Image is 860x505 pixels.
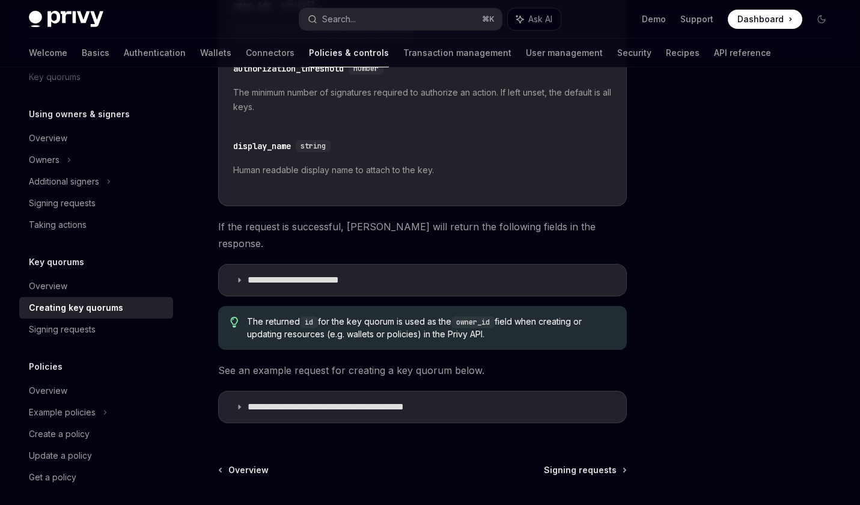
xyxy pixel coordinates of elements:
[19,297,173,319] a: Creating key quorums
[29,11,103,28] img: dark logo
[482,14,495,24] span: ⌘ K
[29,405,96,420] div: Example policies
[228,464,269,476] span: Overview
[19,380,173,402] a: Overview
[19,192,173,214] a: Signing requests
[737,13,784,25] span: Dashboard
[19,445,173,467] a: Update a policy
[233,140,291,152] div: display_name
[353,64,379,73] span: number
[19,467,173,488] a: Get a policy
[29,470,76,485] div: Get a policy
[19,214,173,236] a: Taking actions
[29,196,96,210] div: Signing requests
[617,38,651,67] a: Security
[29,301,123,315] div: Creating key quorums
[246,38,294,67] a: Connectors
[29,322,96,337] div: Signing requests
[29,107,130,121] h5: Using owners & signers
[680,13,713,25] a: Support
[29,384,67,398] div: Overview
[544,464,617,476] span: Signing requests
[219,464,269,476] a: Overview
[247,316,615,340] span: The returned for the key quorum is used as the field when creating or updating resources (e.g. wa...
[29,360,63,374] h5: Policies
[233,63,344,75] div: authorization_threshold
[124,38,186,67] a: Authentication
[19,423,173,445] a: Create a policy
[714,38,771,67] a: API reference
[233,163,612,177] span: Human readable display name to attach to the key.
[666,38,700,67] a: Recipes
[82,38,109,67] a: Basics
[29,174,99,189] div: Additional signers
[309,38,389,67] a: Policies & controls
[19,127,173,149] a: Overview
[29,427,90,441] div: Create a policy
[812,10,831,29] button: Toggle dark mode
[218,362,627,379] span: See an example request for creating a key quorum below.
[200,38,231,67] a: Wallets
[218,218,627,252] span: If the request is successful, [PERSON_NAME] will return the following fields in the response.
[451,316,495,328] code: owner_id
[322,12,356,26] div: Search...
[29,131,67,145] div: Overview
[19,319,173,340] a: Signing requests
[230,317,239,328] svg: Tip
[29,218,87,232] div: Taking actions
[29,38,67,67] a: Welcome
[233,85,612,114] span: The minimum number of signatures required to authorize an action. If left unset, the default is a...
[29,153,59,167] div: Owners
[508,8,561,30] button: Ask AI
[528,13,552,25] span: Ask AI
[299,8,501,30] button: Search...⌘K
[29,448,92,463] div: Update a policy
[526,38,603,67] a: User management
[642,13,666,25] a: Demo
[544,464,626,476] a: Signing requests
[300,316,318,328] code: id
[29,279,67,293] div: Overview
[29,255,84,269] h5: Key quorums
[300,141,326,151] span: string
[403,38,511,67] a: Transaction management
[19,275,173,297] a: Overview
[728,10,802,29] a: Dashboard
